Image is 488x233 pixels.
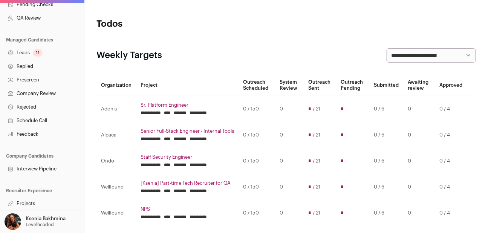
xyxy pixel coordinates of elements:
td: 0 [275,200,304,226]
td: Wellfound [96,200,136,226]
a: [Ksenia] Part-time Tech Recruiter for QA [141,180,234,186]
td: 0 / 150 [239,174,275,200]
th: Organization [96,75,136,96]
th: Outreach Pending [336,75,369,96]
td: 0 / 4 [435,96,467,122]
th: Approved [435,75,467,96]
td: Alpaca [96,122,136,148]
th: Outreach Sent [304,75,336,96]
th: Project [136,75,239,96]
h1: Todos [96,18,223,30]
span: / 21 [313,106,320,112]
a: Senior Full-Stack Engineer - Internal Tools [141,128,234,134]
td: 0 [403,148,435,174]
td: 0 / 4 [435,122,467,148]
td: Wellfound [96,174,136,200]
img: 13968079-medium_jpg [5,213,21,230]
td: 0 [275,122,304,148]
td: 0 [403,122,435,148]
span: / 21 [313,210,320,216]
td: 0 / 4 [435,148,467,174]
td: 0 / 6 [369,200,403,226]
td: 0 / 150 [239,122,275,148]
span: / 21 [313,132,320,138]
td: 0 / 6 [369,96,403,122]
span: / 21 [313,184,320,190]
td: 0 / 6 [369,148,403,174]
td: 0 / 150 [239,200,275,226]
a: Staff Security Engineer [141,154,234,160]
h2: Weekly Targets [96,49,162,61]
td: 0 / 150 [239,96,275,122]
td: 0 / 6 [369,122,403,148]
td: 0 [403,200,435,226]
p: Levelheaded [26,222,54,228]
td: 0 [275,148,304,174]
td: Adonis [96,96,136,122]
td: 0 [275,174,304,200]
td: Ondo [96,148,136,174]
td: 0 [403,174,435,200]
a: NPS [141,206,234,212]
th: Awaiting review [403,75,435,96]
th: System Review [275,75,304,96]
td: 0 / 4 [435,174,467,200]
span: / 21 [313,158,320,164]
button: Open dropdown [3,213,67,230]
td: 0 [403,96,435,122]
p: Ksenia Bakhmina [26,216,66,222]
td: 0 / 6 [369,174,403,200]
th: Outreach Scheduled [239,75,275,96]
th: Submitted [369,75,403,96]
td: 0 [275,96,304,122]
a: Sr. Platform Engineer [141,102,234,108]
td: 0 / 4 [435,200,467,226]
div: 11 [33,49,43,57]
td: 0 / 150 [239,148,275,174]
